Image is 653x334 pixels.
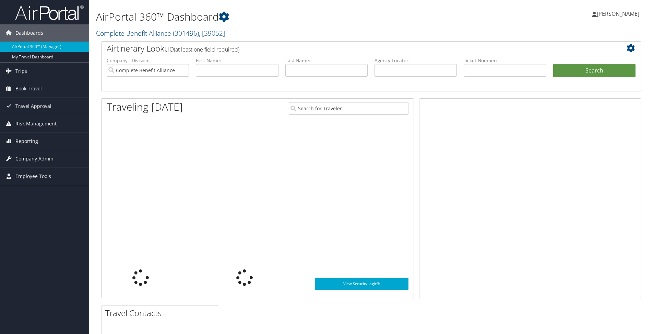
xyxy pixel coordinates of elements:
[15,150,54,167] span: Company Admin
[96,29,225,38] a: Complete Benefit Alliance
[173,29,199,38] span: ( 301496 )
[107,100,183,114] h1: Traveling [DATE]
[96,10,463,24] h1: AirPortal 360™ Dashboard
[285,57,368,64] label: Last Name:
[553,64,636,78] button: Search
[199,29,225,38] span: , [ 39052 ]
[15,168,51,185] span: Employee Tools
[375,57,457,64] label: Agency Locator:
[289,102,408,115] input: Search for Traveler
[597,10,639,18] span: [PERSON_NAME]
[105,307,218,319] h2: Travel Contacts
[174,46,239,53] span: (at least one field required)
[107,43,591,54] h2: Airtinerary Lookup
[464,57,546,64] label: Ticket Number:
[592,3,646,24] a: [PERSON_NAME]
[15,133,38,150] span: Reporting
[15,80,42,97] span: Book Travel
[15,4,84,21] img: airportal-logo.png
[15,115,57,132] span: Risk Management
[15,63,27,80] span: Trips
[15,98,51,115] span: Travel Approval
[107,57,189,64] label: Company - Division:
[315,278,408,290] a: View SecurityLogic®
[196,57,278,64] label: First Name:
[15,24,43,42] span: Dashboards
